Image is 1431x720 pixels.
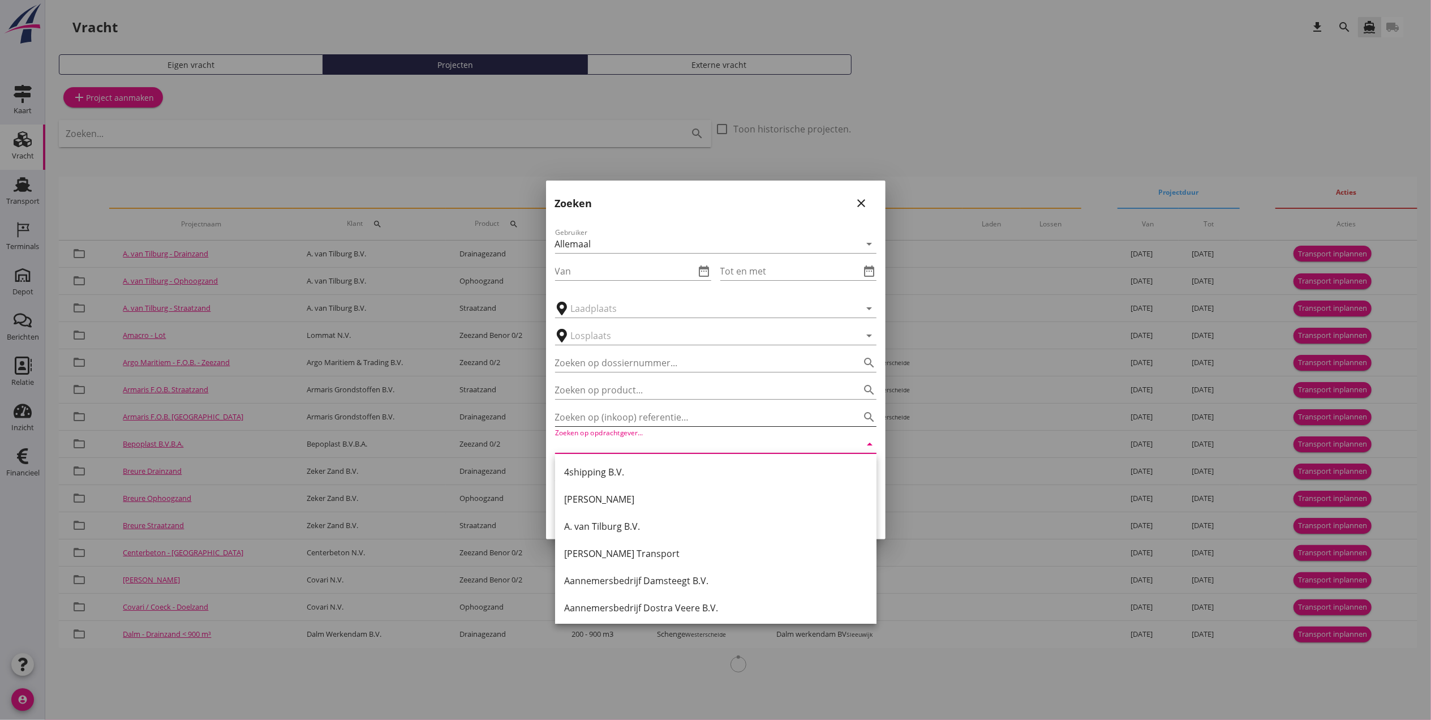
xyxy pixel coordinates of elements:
[564,465,867,479] div: 4shipping B.V.
[555,354,845,372] input: Zoeken op dossiernummer...
[564,547,867,560] div: [PERSON_NAME] Transport
[855,196,869,210] i: close
[863,302,876,315] i: arrow_drop_down
[555,239,591,249] div: Allemaal
[555,435,845,453] input: Zoeken op opdrachtgever...
[555,381,845,399] input: Zoeken op product...
[720,262,861,280] input: Tot en met
[863,329,876,342] i: arrow_drop_down
[555,196,592,211] h2: Zoeken
[564,574,867,588] div: Aannemersbedrijf Damsteegt B.V.
[698,264,711,278] i: date_range
[555,262,695,280] input: Van
[863,383,876,397] i: search
[564,492,867,506] div: [PERSON_NAME]
[571,299,845,318] input: Laadplaats
[863,356,876,370] i: search
[863,264,876,278] i: date_range
[555,408,845,426] input: Zoeken op (inkoop) referentie…
[863,410,876,424] i: search
[564,520,867,533] div: A. van Tilburg B.V.
[863,237,876,251] i: arrow_drop_down
[571,327,845,345] input: Losplaats
[863,438,876,451] i: arrow_drop_down
[564,601,867,615] div: Aannemersbedrijf Dostra Veere B.V.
